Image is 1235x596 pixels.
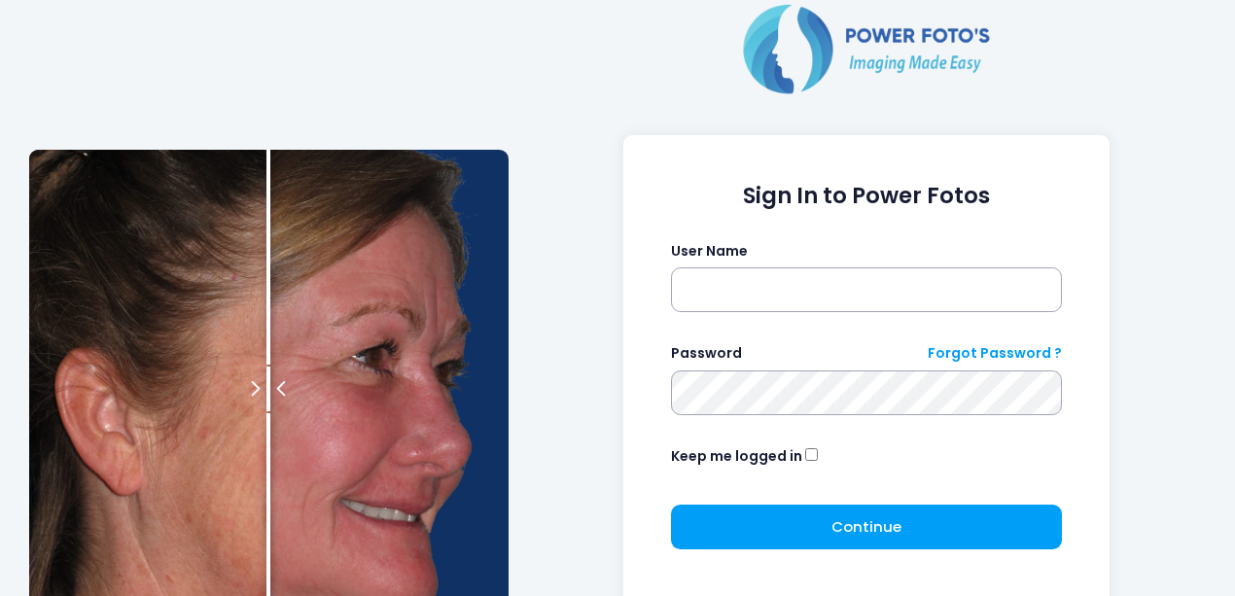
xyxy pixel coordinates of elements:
[831,516,901,537] span: Continue
[671,183,1063,209] h1: Sign In to Power Fotos
[671,343,742,364] label: Password
[671,241,748,262] label: User Name
[671,505,1063,549] button: Continue
[928,343,1062,364] a: Forgot Password ?
[671,446,802,467] label: Keep me logged in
